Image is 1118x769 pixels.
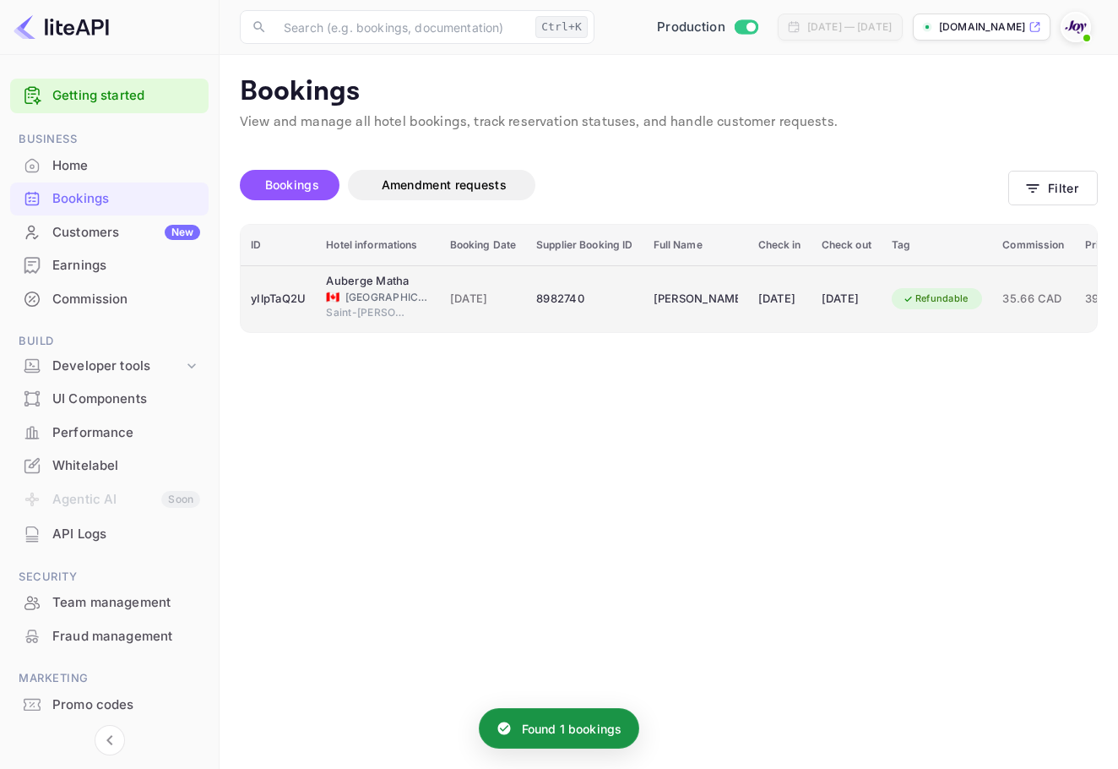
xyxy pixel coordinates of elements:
div: Commission [10,283,209,316]
span: Production [657,18,725,37]
div: Performance [10,417,209,450]
a: Commission [10,283,209,314]
span: Amendment requests [382,177,507,192]
th: Commission [992,225,1074,266]
span: [DATE] [450,290,517,308]
th: Check out [811,225,882,266]
th: Supplier Booking ID [526,225,643,266]
a: CustomersNew [10,216,209,248]
a: API Logs [10,518,209,549]
div: Switch to Sandbox mode [650,18,764,37]
span: Security [10,568,209,586]
div: [DATE] [822,286,871,313]
span: Marketing [10,669,209,688]
div: Whitelabel [52,456,200,476]
th: Full Name [643,225,748,266]
span: Business [10,130,209,149]
p: View and manage all hotel bookings, track reservation statuses, and handle customer requests. [240,112,1098,133]
a: Getting started [52,86,200,106]
th: Check in [748,225,811,266]
div: Refundable [892,288,980,309]
span: Canada [326,292,339,303]
div: Team management [10,586,209,619]
span: 35.66 CAD [1002,290,1064,308]
div: Promo codes [10,689,209,722]
div: Earnings [10,249,209,282]
div: Bookings [52,189,200,209]
p: [DOMAIN_NAME] [939,19,1025,35]
a: Home [10,150,209,181]
div: Home [10,150,209,183]
div: Home [52,156,200,176]
th: Tag [882,225,993,266]
div: Performance [52,423,200,443]
a: Earnings [10,249,209,281]
a: Fraud management [10,620,209,652]
button: Filter [1008,171,1098,205]
img: With Joy [1062,14,1089,41]
div: Ctrl+K [535,16,588,38]
input: Search (e.g. bookings, documentation) [274,10,529,44]
div: Promo codes [52,695,200,715]
div: Fraud management [52,627,200,646]
div: Fraud management [10,620,209,653]
div: 8982740 [536,286,632,313]
div: UI Components [52,390,200,409]
div: API Logs [10,518,209,551]
p: Bookings [240,75,1098,109]
div: Developer tools [52,357,183,376]
span: Build [10,332,209,351]
div: Customers [52,223,200,243]
div: yIlpTaQ2U [251,286,306,313]
div: Whitelabel [10,450,209,483]
div: Pauline Cheng [654,286,738,313]
img: LiteAPI logo [14,14,109,41]
div: Bookings [10,183,209,215]
div: Earnings [52,256,200,275]
a: Whitelabel [10,450,209,481]
a: Bookings [10,183,209,214]
div: Getting started [10,79,209,113]
a: UI Components [10,383,209,414]
div: account-settings tabs [240,170,1008,200]
span: [GEOGRAPHIC_DATA] [345,290,430,305]
th: Booking Date [440,225,527,266]
span: Saint-[PERSON_NAME] [326,305,410,320]
div: UI Components [10,383,209,416]
a: Team management [10,586,209,618]
span: Bookings [265,177,319,192]
div: Developer tools [10,352,209,381]
a: Promo codes [10,689,209,720]
th: Hotel informations [316,225,439,266]
div: Team management [52,593,200,613]
th: ID [241,225,316,266]
div: [DATE] — [DATE] [807,19,892,35]
div: API Logs [52,525,200,544]
div: Commission [52,290,200,309]
div: [DATE] [758,286,801,313]
div: Auberge Matha [326,273,410,290]
button: Collapse navigation [95,725,125,755]
a: Performance [10,417,209,448]
p: Found 1 bookings [522,720,621,738]
div: CustomersNew [10,216,209,249]
div: New [165,225,200,240]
